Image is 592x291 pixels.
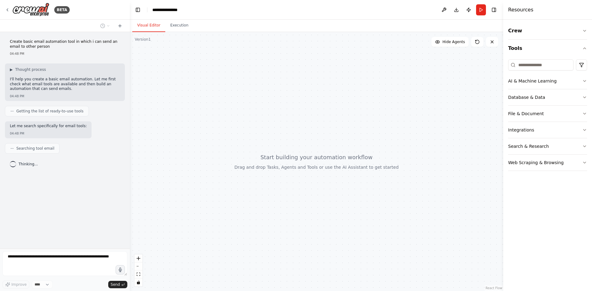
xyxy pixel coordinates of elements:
div: Database & Data [508,94,545,100]
button: toggle interactivity [134,278,142,286]
button: Improve [2,281,29,289]
div: Integrations [508,127,534,133]
p: I'll help you create a basic email automation. Let me first check what email tools are available ... [10,77,120,91]
button: fit view [134,270,142,278]
button: Switch to previous chat [98,22,113,30]
div: File & Document [508,111,544,117]
button: Visual Editor [132,19,165,32]
span: Searching tool email [16,146,54,151]
button: Execution [165,19,193,32]
div: 04:48 PM [10,94,120,99]
span: Getting the list of ready-to-use tools [16,109,84,114]
span: Hide Agents [442,39,465,44]
button: Database & Data [508,89,587,105]
p: Let me search specifically for email tools: [10,124,87,129]
nav: breadcrumb [152,7,183,13]
button: File & Document [508,106,587,122]
button: Crew [508,22,587,39]
span: ▶ [10,67,13,72]
button: Click to speak your automation idea [116,265,125,274]
button: Hide right sidebar [490,6,498,14]
div: Version 1 [135,37,151,42]
button: Start a new chat [115,22,125,30]
button: Web Scraping & Browsing [508,155,587,171]
div: 04:48 PM [10,51,120,56]
p: Create basic email automation tool in which i can send an email to other person [10,39,120,49]
h4: Resources [508,6,533,14]
img: Logo [12,3,49,17]
button: Hide left sidebar [134,6,142,14]
button: ▶Thought process [10,67,46,72]
div: Tools [508,57,587,176]
div: 04:48 PM [10,131,87,136]
button: zoom in [134,254,142,262]
div: BETA [54,6,70,14]
span: Thought process [15,67,46,72]
div: Web Scraping & Browsing [508,160,564,166]
a: React Flow attribution [486,286,502,290]
div: React Flow controls [134,254,142,286]
span: Thinking... [18,162,38,167]
div: AI & Machine Learning [508,78,557,84]
span: Send [111,282,120,287]
div: Search & Research [508,143,549,149]
button: Send [108,281,127,288]
span: Improve [11,282,27,287]
button: zoom out [134,262,142,270]
button: Search & Research [508,138,587,154]
button: Hide Agents [431,37,469,47]
button: AI & Machine Learning [508,73,587,89]
button: Integrations [508,122,587,138]
button: Tools [508,40,587,57]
